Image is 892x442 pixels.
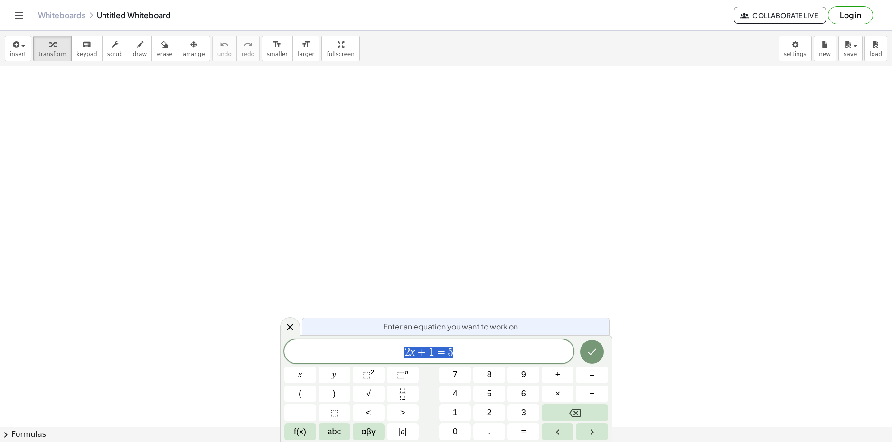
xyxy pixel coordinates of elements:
button: erase [151,36,178,61]
span: ÷ [590,387,594,400]
span: 1 [429,347,434,358]
span: f(x) [294,425,306,438]
span: 0 [453,425,458,438]
button: 6 [507,386,539,402]
span: – [590,368,594,381]
span: ( [299,387,301,400]
button: Done [580,340,604,364]
span: ⬚ [363,370,371,379]
span: undo [217,51,232,57]
span: ⬚ [330,406,338,419]
span: ) [333,387,336,400]
span: | [399,427,401,436]
i: format_size [272,39,282,50]
span: abc [328,425,341,438]
button: 5 [473,386,505,402]
button: Fraction [387,386,419,402]
button: ( [284,386,316,402]
i: undo [220,39,229,50]
button: Less than [353,404,385,421]
button: Square root [353,386,385,402]
span: 5 [448,347,453,358]
span: 2 [487,406,492,419]
span: Collaborate Live [742,11,818,19]
span: larger [298,51,314,57]
span: transform [38,51,66,57]
button: 2 [473,404,505,421]
button: Plus [542,367,573,383]
button: Left arrow [542,423,573,440]
button: Collaborate Live [734,7,826,24]
span: , [299,406,301,419]
span: Enter an equation you want to work on. [383,321,520,332]
button: Backspace [542,404,608,421]
span: √ [366,387,371,400]
button: Greek alphabet [353,423,385,440]
span: 5 [487,387,492,400]
sup: n [405,368,408,376]
span: = [521,425,526,438]
button: , [284,404,316,421]
button: format_sizelarger [292,36,319,61]
button: fullscreen [321,36,359,61]
button: 3 [507,404,539,421]
span: < [366,406,371,419]
span: x [298,368,302,381]
span: αβγ [361,425,376,438]
button: arrange [178,36,210,61]
span: smaller [267,51,288,57]
span: y [332,368,336,381]
button: y [319,367,350,383]
var: x [410,346,415,358]
span: load [870,51,882,57]
span: scrub [107,51,123,57]
span: fullscreen [327,51,354,57]
button: format_sizesmaller [262,36,293,61]
button: insert [5,36,31,61]
button: Right arrow [576,423,608,440]
button: transform [33,36,72,61]
span: 3 [521,406,526,419]
span: 9 [521,368,526,381]
span: + [415,347,429,358]
button: 7 [439,367,471,383]
a: Whiteboards [38,10,85,20]
span: + [555,368,561,381]
span: erase [157,51,172,57]
span: . [488,425,490,438]
button: Superscript [387,367,419,383]
i: format_size [301,39,310,50]
span: save [844,51,857,57]
span: × [555,387,561,400]
span: arrange [183,51,205,57]
span: 8 [487,368,492,381]
button: 8 [473,367,505,383]
span: new [819,51,831,57]
span: redo [242,51,254,57]
span: 1 [453,406,458,419]
span: 2 [404,347,410,358]
i: redo [244,39,253,50]
button: Times [542,386,573,402]
button: keyboardkeypad [71,36,103,61]
button: Minus [576,367,608,383]
span: 7 [453,368,458,381]
span: settings [784,51,807,57]
button: 1 [439,404,471,421]
span: 4 [453,387,458,400]
button: 4 [439,386,471,402]
button: load [864,36,887,61]
button: Toggle navigation [11,8,27,23]
i: keyboard [82,39,91,50]
button: ) [319,386,350,402]
span: | [405,427,407,436]
button: redoredo [236,36,260,61]
button: Divide [576,386,608,402]
button: . [473,423,505,440]
button: Functions [284,423,316,440]
span: 6 [521,387,526,400]
button: draw [128,36,152,61]
span: ⬚ [397,370,405,379]
sup: 2 [371,368,375,376]
button: Squared [353,367,385,383]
